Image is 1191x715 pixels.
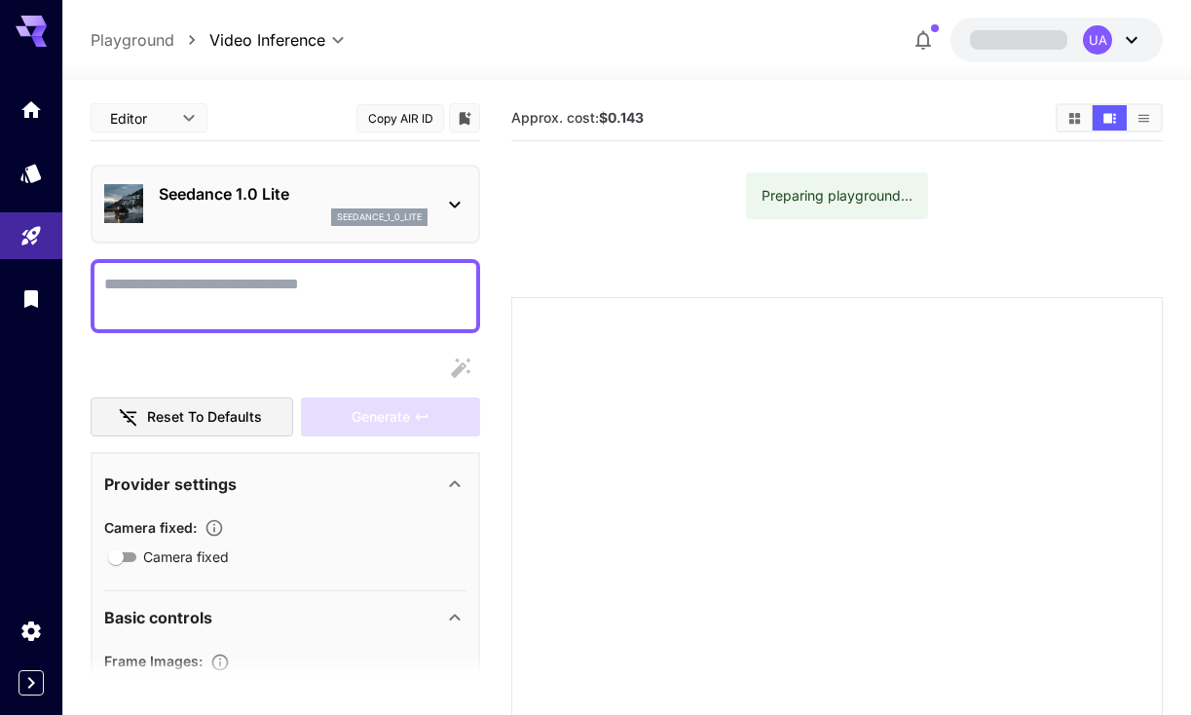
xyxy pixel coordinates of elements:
div: Home [19,97,43,122]
button: Show media in grid view [1058,105,1092,131]
span: Frame Images : [104,653,203,669]
button: Upload frame images. [203,653,238,672]
button: UA [950,18,1163,62]
div: UA [1083,25,1112,55]
button: Copy AIR ID [356,104,444,132]
p: seedance_1_0_lite [337,210,422,224]
span: Video Inference [209,28,325,52]
div: Show media in grid viewShow media in video viewShow media in list view [1056,103,1163,132]
span: Editor [110,108,170,129]
p: Basic controls [104,606,212,629]
nav: breadcrumb [91,28,209,52]
a: Playground [91,28,174,52]
button: Add to library [456,106,473,130]
button: Reset to defaults [91,397,293,437]
div: Seedance 1.0 Liteseedance_1_0_lite [104,174,466,234]
button: Show media in video view [1093,105,1127,131]
p: Provider settings [104,472,237,496]
div: Models [19,161,43,185]
button: Expand sidebar [19,670,44,696]
b: $0.143 [599,109,644,126]
button: Show media in list view [1127,105,1161,131]
span: Camera fixed : [104,519,197,536]
div: Library [19,286,43,311]
span: Camera fixed [143,546,229,567]
div: Provider settings [104,461,466,508]
div: Basic controls [104,594,466,641]
div: Playground [19,224,43,248]
p: Seedance 1.0 Lite [159,182,428,206]
div: Preparing playground... [762,178,912,213]
div: Settings [19,619,43,643]
span: Approx. cost: [511,109,644,126]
